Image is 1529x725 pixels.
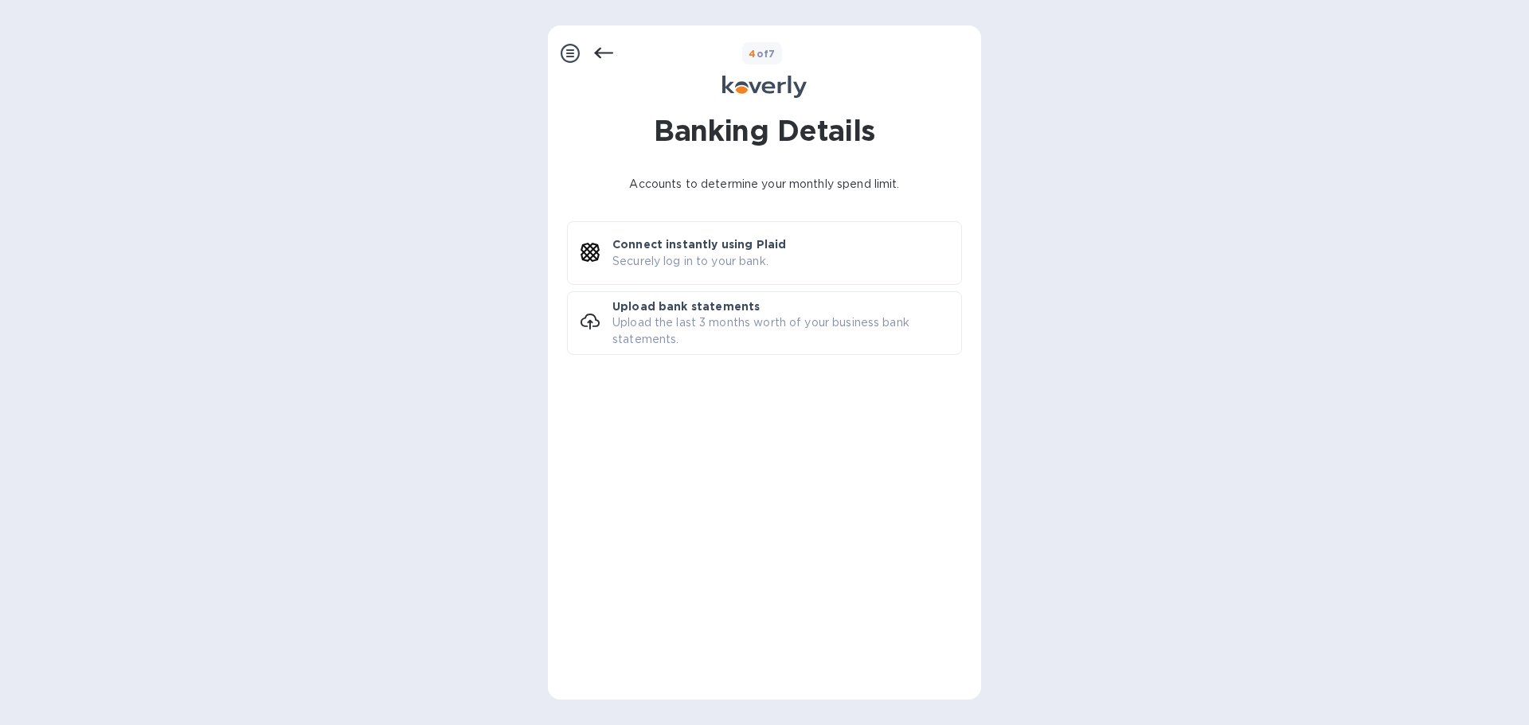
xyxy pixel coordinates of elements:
[612,314,961,348] p: Upload the last 3 months worth of your business bank statements.
[612,236,786,252] p: Connect instantly using Plaid
[567,221,962,285] button: Connect instantly using PlaidSecurely log in to your bank.
[654,111,875,150] h1: Banking Details
[612,253,768,270] p: Securely log in to your bank.
[749,48,756,60] span: 4
[573,176,956,193] p: Accounts to determine your monthly spend limit.
[612,298,760,314] p: Upload bank statements
[581,243,600,262] img: plaid_logo.16242308c5f8cf32a3375a5339ed4687.svg
[567,291,962,355] button: Upload bank statementsUpload the last 3 months worth of your business bank statements.
[749,48,776,60] b: of 7
[581,312,600,331] img: upload_new.855ed31ffd3710d990c3512541fac9e6.svg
